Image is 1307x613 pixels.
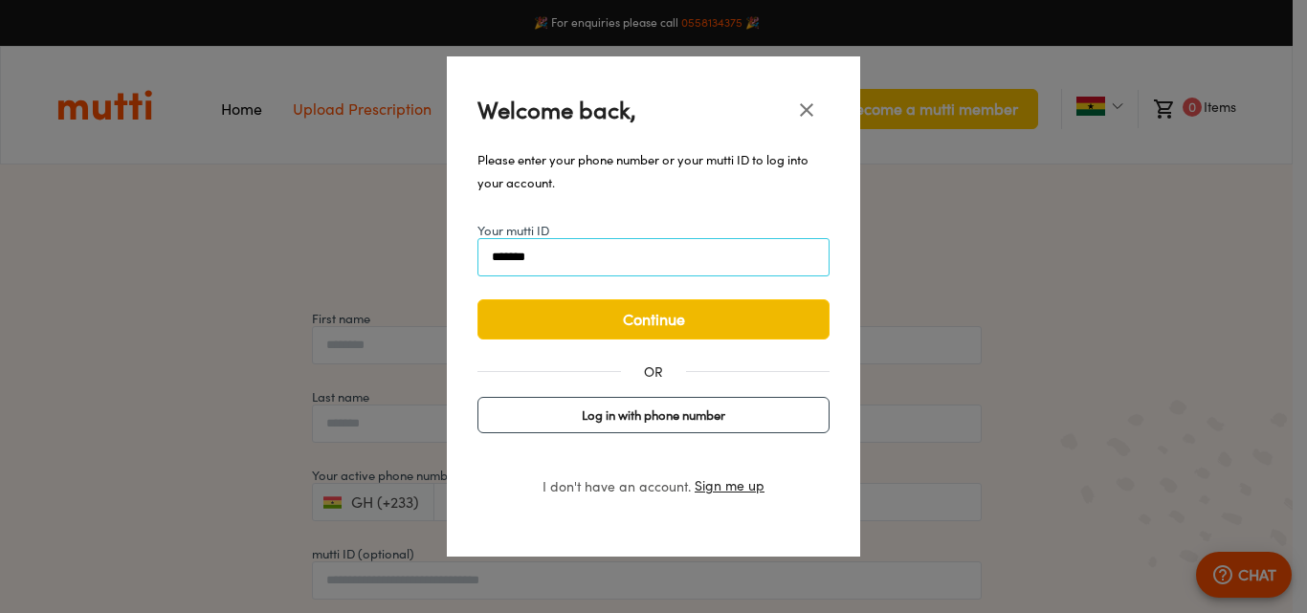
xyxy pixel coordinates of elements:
div: OR [632,351,675,393]
button: Continue [477,299,830,339]
div: I don't have an account. [477,474,830,498]
button: Log in with phone number [477,397,830,433]
button: close [784,87,830,133]
span: Continue [498,306,809,333]
p: Welcome back, [477,93,784,127]
p: Please enter your phone number or your mutti ID to log into your account. [477,148,830,194]
span: Log in with phone number [486,404,821,427]
label: Your mutti ID [477,221,549,240]
button: Sign me up [695,474,764,498]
